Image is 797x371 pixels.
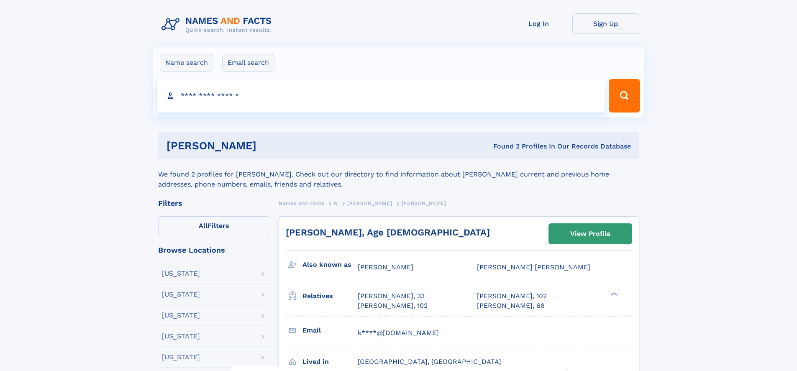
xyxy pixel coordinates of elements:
[334,200,338,206] span: N
[358,292,425,301] a: [PERSON_NAME], 33
[222,54,274,72] label: Email search
[279,198,325,208] a: Names and Facts
[158,13,279,36] img: Logo Names and Facts
[302,258,358,272] h3: Also known as
[157,79,605,113] input: search input
[477,301,545,310] a: [PERSON_NAME], 68
[477,263,590,271] span: [PERSON_NAME] [PERSON_NAME]
[609,79,640,113] button: Search Button
[358,263,413,271] span: [PERSON_NAME]
[158,159,639,189] div: We found 2 profiles for [PERSON_NAME]. Check out our directory to find information about [PERSON_...
[549,224,632,244] a: View Profile
[505,13,572,34] a: Log In
[302,355,358,369] h3: Lived in
[608,292,618,297] div: ❯
[347,198,392,208] a: [PERSON_NAME]
[167,141,375,151] h1: [PERSON_NAME]
[477,292,547,301] a: [PERSON_NAME], 102
[402,200,446,206] span: [PERSON_NAME]
[572,13,639,34] a: Sign Up
[162,312,200,319] div: [US_STATE]
[570,224,610,243] div: View Profile
[199,222,208,230] span: All
[162,291,200,298] div: [US_STATE]
[302,289,358,303] h3: Relatives
[158,246,270,254] div: Browse Locations
[347,200,392,206] span: [PERSON_NAME]
[158,216,270,236] label: Filters
[162,333,200,340] div: [US_STATE]
[302,323,358,338] h3: Email
[358,358,501,366] span: [GEOGRAPHIC_DATA], [GEOGRAPHIC_DATA]
[286,227,490,238] a: [PERSON_NAME], Age [DEMOGRAPHIC_DATA]
[158,200,270,207] div: Filters
[162,270,200,277] div: [US_STATE]
[160,54,213,72] label: Name search
[375,142,631,151] div: Found 2 Profiles In Our Records Database
[162,354,200,361] div: [US_STATE]
[334,198,338,208] a: N
[358,301,428,310] a: [PERSON_NAME], 102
